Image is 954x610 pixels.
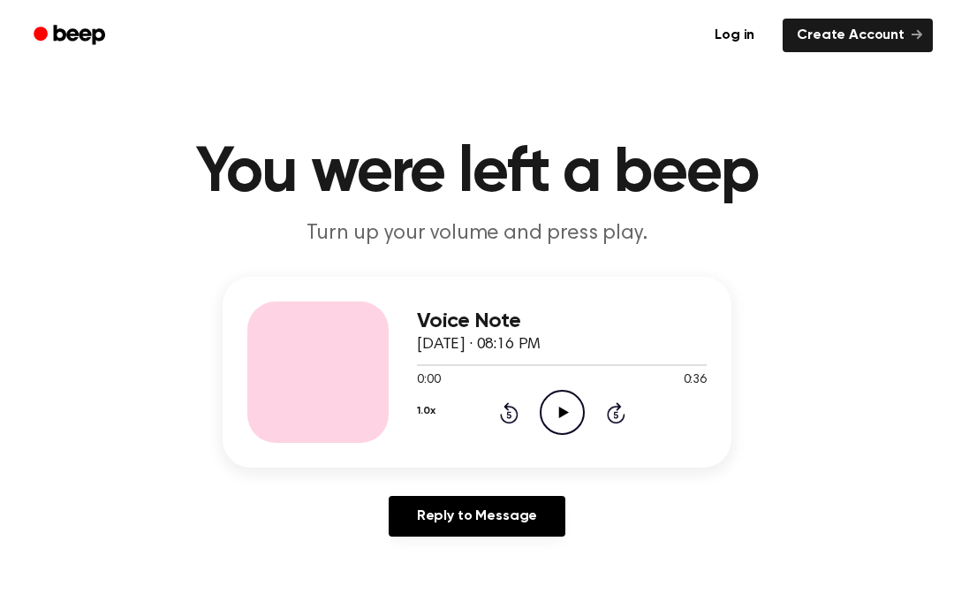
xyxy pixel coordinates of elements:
a: Log in [697,15,772,56]
p: Turn up your volume and press play. [138,219,816,248]
a: Beep [21,19,121,53]
span: [DATE] · 08:16 PM [417,337,541,353]
h1: You were left a beep [25,141,929,205]
a: Create Account [783,19,933,52]
span: 0:00 [417,371,440,390]
button: 1.0x [417,396,435,426]
span: 0:36 [684,371,707,390]
h3: Voice Note [417,309,707,333]
a: Reply to Message [389,496,565,537]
